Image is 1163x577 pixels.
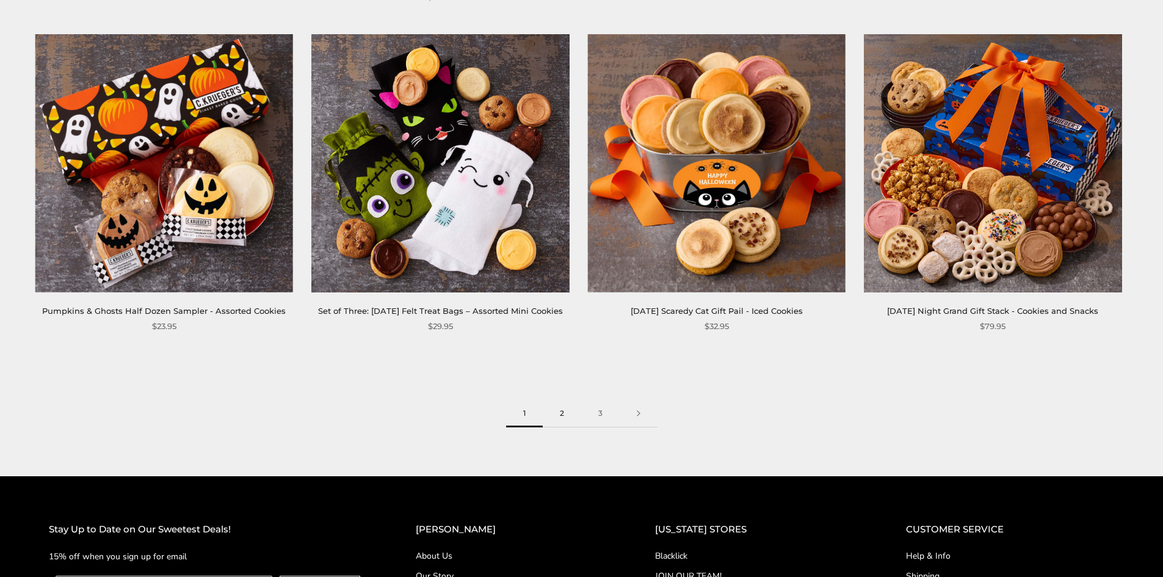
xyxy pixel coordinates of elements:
h2: CUSTOMER SERVICE [906,522,1114,537]
p: 15% off when you sign up for email [49,550,367,564]
span: $79.95 [980,320,1005,333]
h2: [US_STATE] STORES [655,522,857,537]
img: Pumpkins & Ghosts Half Dozen Sampler - Assorted Cookies [35,34,293,292]
a: 3 [581,400,620,427]
img: Halloween Scaredy Cat Gift Pail - Iced Cookies [588,34,846,292]
a: Next page [620,400,658,427]
a: Help & Info [906,550,1114,562]
h2: [PERSON_NAME] [416,522,606,537]
a: About Us [416,550,606,562]
span: $23.95 [152,320,176,333]
a: Set of Three: [DATE] Felt Treat Bags – Assorted Mini Cookies [318,306,563,316]
a: Blacklick [655,550,857,562]
img: Set of Three: Halloween Felt Treat Bags – Assorted Mini Cookies [311,34,569,292]
a: 2 [543,400,581,427]
a: [DATE] Scaredy Cat Gift Pail - Iced Cookies [631,306,803,316]
a: [DATE] Night Grand Gift Stack - Cookies and Snacks [887,306,1098,316]
h2: Stay Up to Date on Our Sweetest Deals! [49,522,367,537]
img: Halloween Night Grand Gift Stack - Cookies and Snacks [864,34,1121,292]
span: $29.95 [428,320,453,333]
span: $32.95 [705,320,729,333]
a: Pumpkins & Ghosts Half Dozen Sampler - Assorted Cookies [42,306,286,316]
span: 1 [506,400,543,427]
